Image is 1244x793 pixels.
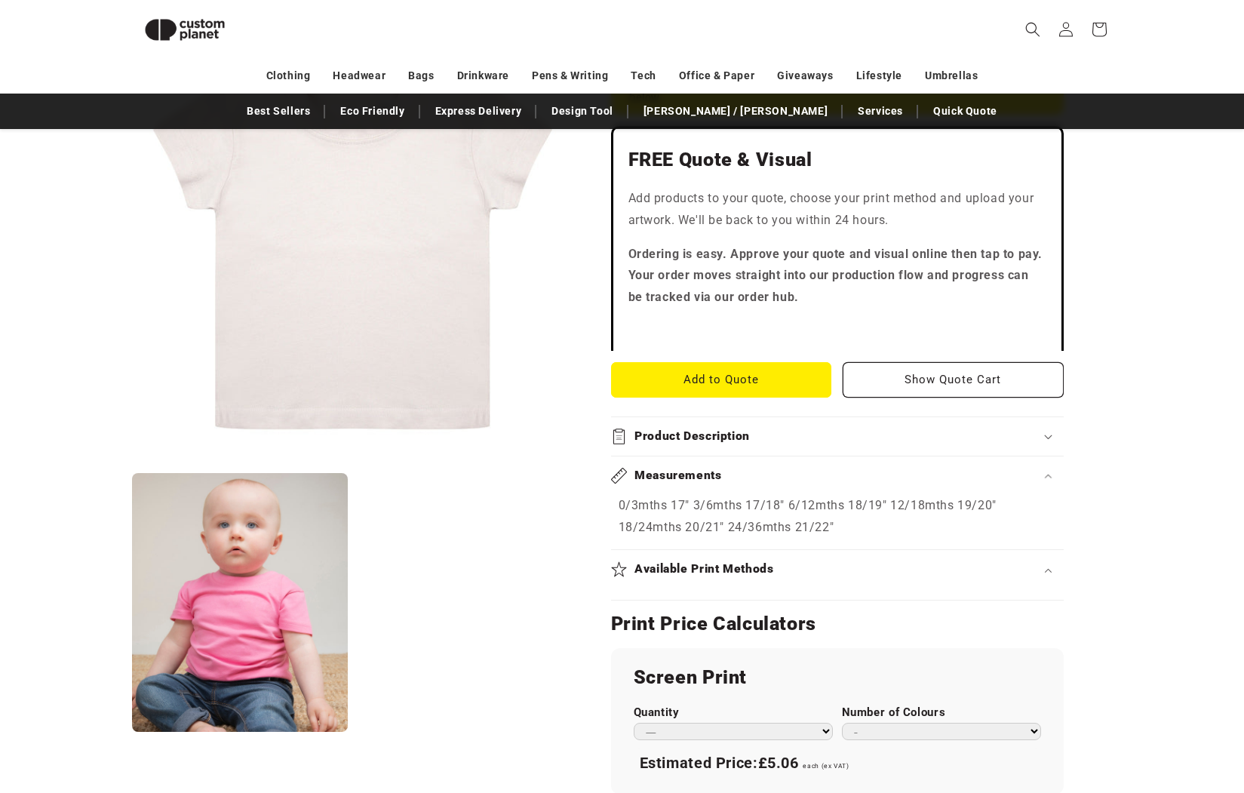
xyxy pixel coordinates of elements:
[803,762,849,770] span: each (ex VAT)
[1016,13,1049,46] summary: Search
[634,468,722,484] h2: Measurements
[611,456,1064,495] summary: Measurements
[619,495,1056,539] p: 0/3mths 17" 3/6mths 17/18" 6/12mths 18/19" 12/18mths 19/20" 18/24mths 20/21" 24/36mths 21/22"
[679,63,754,89] a: Office & Paper
[925,63,978,89] a: Umbrellas
[239,98,318,124] a: Best Sellers
[856,63,902,89] a: Lifestyle
[631,63,656,89] a: Tech
[408,63,434,89] a: Bags
[428,98,530,124] a: Express Delivery
[611,362,832,398] button: Add to Quote
[634,561,774,577] h2: Available Print Methods
[926,98,1005,124] a: Quick Quote
[611,417,1064,456] summary: Product Description
[266,63,311,89] a: Clothing
[628,247,1043,305] strong: Ordering is easy. Approve your quote and visual online then tap to pay. Your order moves straight...
[634,429,750,444] h2: Product Description
[457,63,509,89] a: Drinkware
[628,321,1046,336] iframe: Customer reviews powered by Trustpilot
[636,98,835,124] a: [PERSON_NAME] / [PERSON_NAME]
[333,63,385,89] a: Headwear
[758,754,799,772] span: £5.06
[850,98,911,124] a: Services
[611,612,1064,636] h2: Print Price Calculators
[628,188,1046,232] p: Add products to your quote, choose your print method and upload your artwork. We'll be back to yo...
[132,23,573,733] media-gallery: Gallery Viewer
[628,148,1046,172] h2: FREE Quote & Visual
[132,6,238,54] img: Custom Planet
[333,98,412,124] a: Eco Friendly
[777,63,833,89] a: Giveaways
[634,705,833,720] label: Quantity
[842,705,1041,720] label: Number of Colours
[985,630,1244,793] iframe: Chat Widget
[611,550,1064,589] summary: Available Print Methods
[634,665,1041,690] h2: Screen Print
[843,362,1064,398] button: Show Quote Cart
[544,98,621,124] a: Design Tool
[634,748,1041,779] div: Estimated Price:
[532,63,608,89] a: Pens & Writing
